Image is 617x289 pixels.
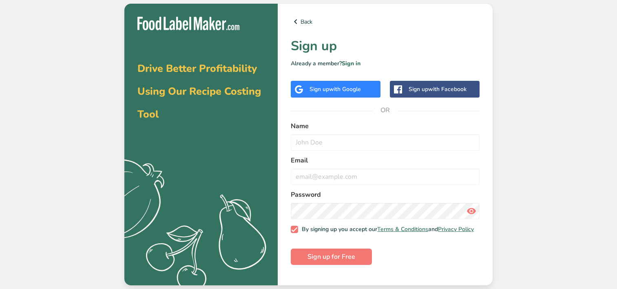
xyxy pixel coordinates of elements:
input: email@example.com [291,169,480,185]
label: Name [291,121,480,131]
img: Food Label Maker [137,17,239,30]
a: Sign in [342,60,360,67]
a: Privacy Policy [438,225,474,233]
div: Sign up [310,85,361,93]
a: Back [291,17,480,27]
h1: Sign up [291,36,480,56]
label: Email [291,156,480,165]
span: Sign up for Free [307,252,355,262]
button: Sign up for Free [291,249,372,265]
input: John Doe [291,134,480,151]
p: Already a member? [291,59,480,68]
span: OR [373,98,398,122]
span: Drive Better Profitability Using Our Recipe Costing Tool [137,62,261,121]
span: with Google [329,85,361,93]
div: Sign up [409,85,467,93]
span: By signing up you accept our and [298,226,474,233]
a: Terms & Conditions [377,225,428,233]
label: Password [291,190,480,200]
span: with Facebook [428,85,467,93]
